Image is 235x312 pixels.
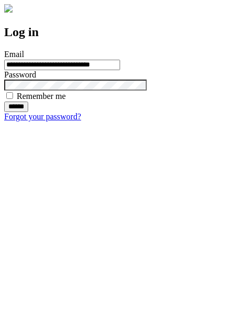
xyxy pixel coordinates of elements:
label: Email [4,50,24,59]
a: Forgot your password? [4,112,81,121]
label: Remember me [17,92,66,101]
h2: Log in [4,25,231,39]
img: logo-4e3dc11c47720685a147b03b5a06dd966a58ff35d612b21f08c02c0306f2b779.png [4,4,13,13]
label: Password [4,70,36,79]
